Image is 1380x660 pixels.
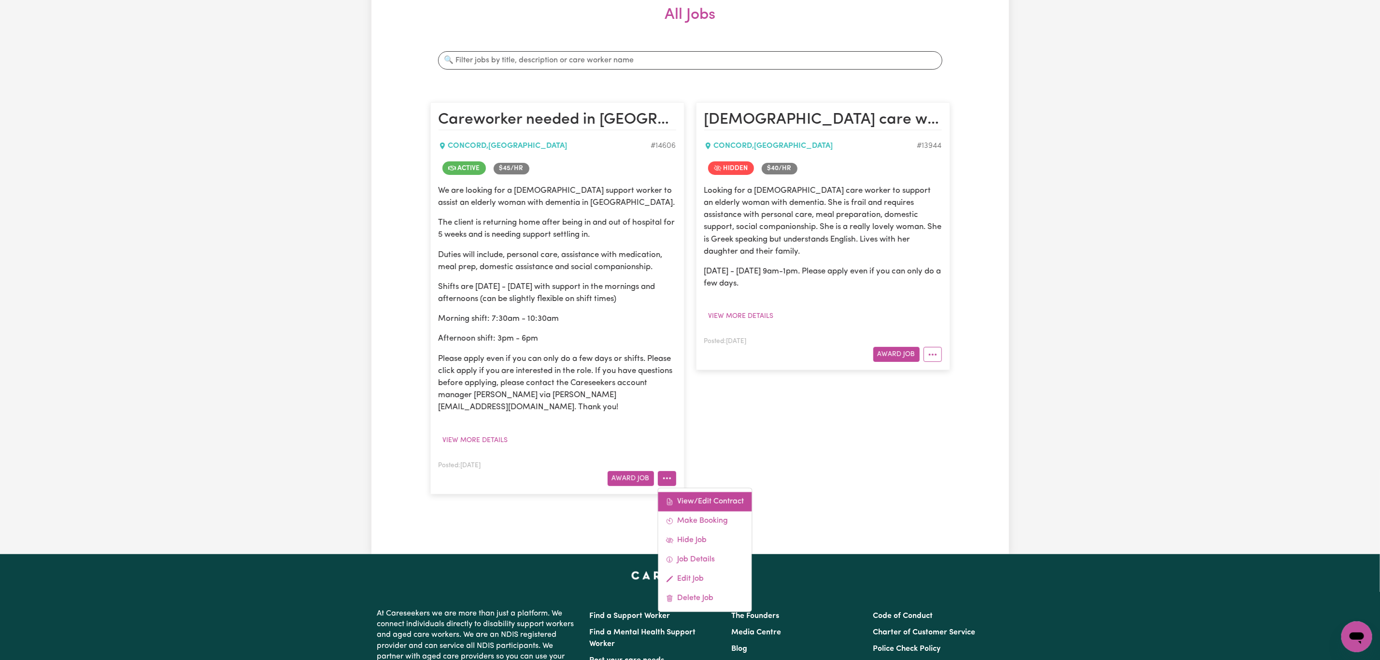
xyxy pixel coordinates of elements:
p: Afternoon shift: 3pm - 6pm [439,332,676,344]
p: We are looking for a [DEMOGRAPHIC_DATA] support worker to assist an elderly woman with dementia i... [439,185,676,209]
div: CONCORD , [GEOGRAPHIC_DATA] [704,140,917,152]
a: Edit Job [658,569,752,588]
p: Shifts are [DATE] - [DATE] with support in the mornings and afternoons (can be slightly flexible ... [439,281,676,305]
h2: All Jobs [430,6,950,40]
h2: Careworker needed in Concord NSW [439,111,676,130]
div: CONCORD , [GEOGRAPHIC_DATA] [439,140,651,152]
a: Delete Job [658,588,752,608]
div: More options [657,488,752,612]
p: Please apply even if you can only do a few days or shifts. Please click apply if you are interest... [439,353,676,414]
a: Code of Conduct [873,612,933,620]
span: Job is active [442,161,486,175]
div: Job ID #14606 [651,140,676,152]
button: Award Job [608,471,654,486]
span: Posted: [DATE] [439,462,481,469]
a: Police Check Policy [873,645,940,653]
a: Job Details [658,550,752,569]
a: View/Edit Contract [658,492,752,511]
p: [DATE] - [DATE] 9am-1pm. Please apply even if you can only do a few days. [704,265,942,289]
p: Looking for a [DEMOGRAPHIC_DATA] care worker to support an elderly woman with dementia. She is fr... [704,185,942,258]
span: Posted: [DATE] [704,338,747,344]
iframe: Button to launch messaging window, conversation in progress [1341,621,1372,652]
a: Find a Support Worker [590,612,670,620]
a: The Founders [731,612,779,620]
p: Morning shift: 7:30am - 10:30am [439,313,676,325]
a: Charter of Customer Service [873,629,975,636]
h2: Female care worker needed to support woman with dementia [704,111,942,130]
p: The client is returning home after being in and out of hospital for 5 weeks and is needing suppor... [439,216,676,241]
span: Job rate per hour [762,163,797,174]
button: More options [658,471,676,486]
input: 🔍 Filter jobs by title, description or care worker name [438,51,942,70]
div: Job ID #13944 [917,140,942,152]
span: Job rate per hour [494,163,529,174]
button: More options [924,347,942,362]
a: Find a Mental Health Support Worker [590,629,696,648]
span: Job is hidden [708,161,754,175]
a: Blog [731,645,747,653]
button: View more details [704,309,778,324]
button: Award Job [873,347,920,362]
p: Duties will include, personal care, assistance with medication, meal prep, domestic assistance an... [439,249,676,273]
a: Make Booking [658,511,752,531]
a: Media Centre [731,629,781,636]
a: Hide Job [658,531,752,550]
a: Careseekers home page [631,572,749,579]
button: View more details [439,433,512,448]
